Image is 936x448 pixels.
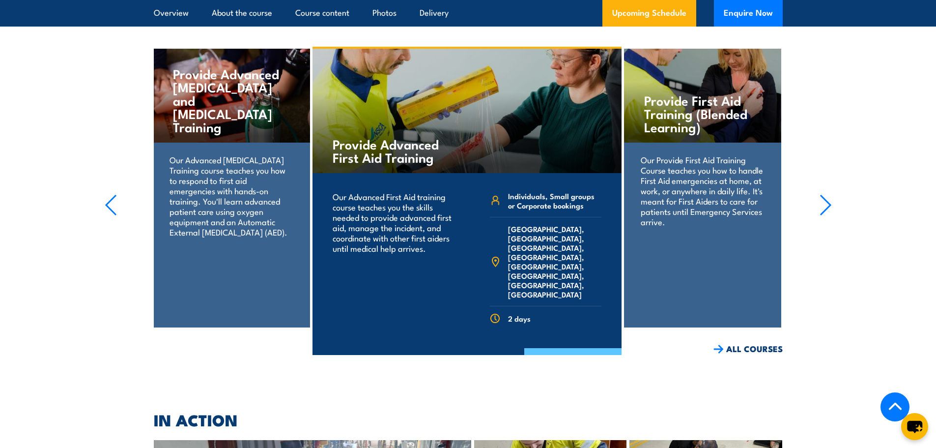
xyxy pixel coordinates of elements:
h4: Provide Advanced First Aid Training [333,137,448,164]
a: COURSE DETAILS [524,348,622,374]
h4: Provide First Aid Training (Blended Learning) [644,93,761,133]
span: [GEOGRAPHIC_DATA], [GEOGRAPHIC_DATA], [GEOGRAPHIC_DATA], [GEOGRAPHIC_DATA], [GEOGRAPHIC_DATA], [G... [508,224,601,299]
p: Our Advanced [MEDICAL_DATA] Training course teaches you how to respond to first aid emergencies w... [170,154,293,237]
a: ALL COURSES [713,343,783,355]
p: Our Provide First Aid Training Course teaches you how to handle First Aid emergencies at home, at... [641,154,764,227]
button: chat-button [901,413,928,440]
h2: IN ACTION [154,413,783,426]
p: Our Advanced First Aid training course teaches you the skills needed to provide advanced first ai... [333,191,454,253]
span: Individuals, Small groups or Corporate bookings [508,191,601,210]
h4: Provide Advanced [MEDICAL_DATA] and [MEDICAL_DATA] Training [173,67,289,133]
span: 2 days [508,314,531,323]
